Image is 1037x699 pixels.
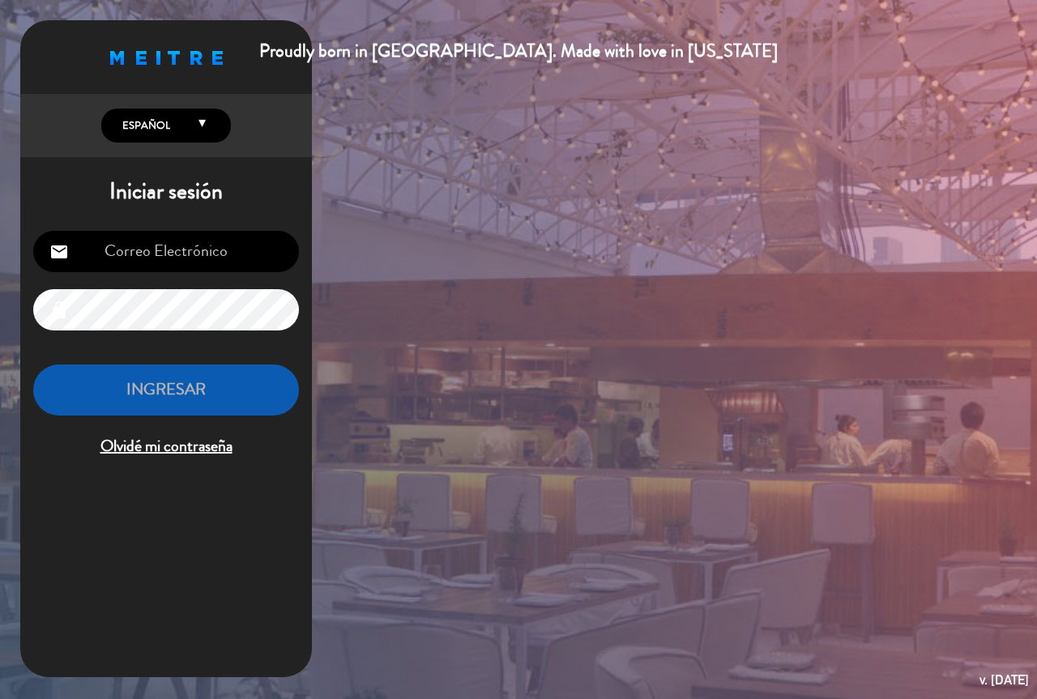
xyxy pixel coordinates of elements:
span: Olvidé mi contraseña [33,433,299,460]
input: Correo Electrónico [33,231,299,272]
i: email [49,242,69,262]
div: v. [DATE] [979,669,1029,691]
h1: Iniciar sesión [20,178,312,206]
i: lock [49,300,69,320]
span: Español [118,117,170,134]
button: INGRESAR [33,364,299,416]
